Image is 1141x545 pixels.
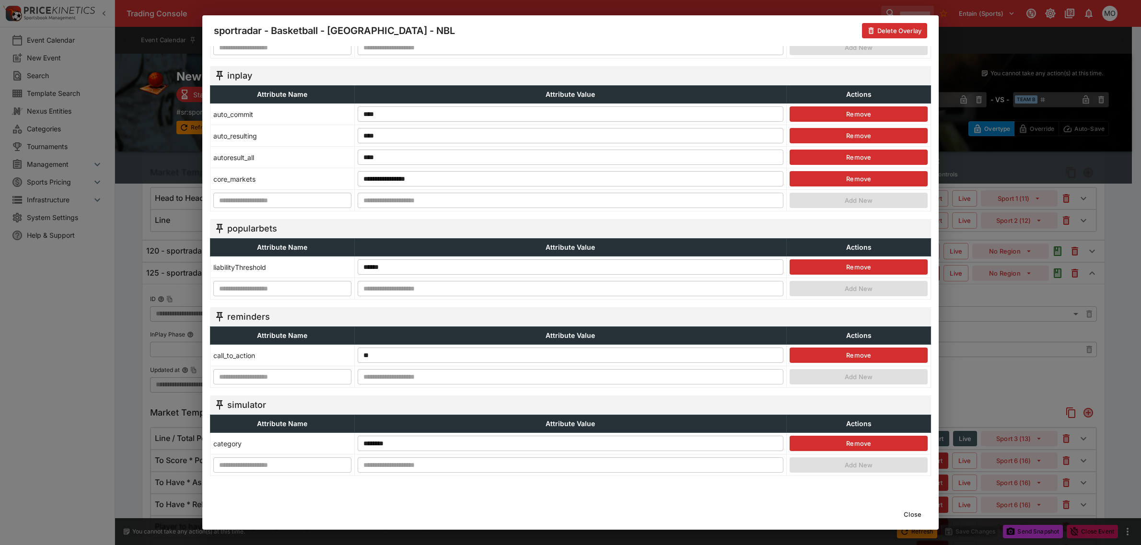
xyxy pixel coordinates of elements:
[227,70,252,81] h5: inplay
[210,327,355,345] th: Attribute Name
[210,239,355,256] th: Attribute Name
[862,23,927,38] button: Delete Overlay
[227,223,277,234] h5: popularbets
[214,24,455,37] h4: sportradar - Basketball - [GEOGRAPHIC_DATA] - NBL
[790,128,928,143] button: Remove
[790,150,928,165] button: Remove
[787,327,931,345] th: Actions
[210,433,355,454] td: category
[227,399,266,410] h5: simulator
[210,147,355,168] td: autoresult_all
[210,345,355,366] td: call_to_action
[787,415,931,433] th: Actions
[210,256,355,278] td: liabilityThreshold
[210,168,355,190] td: core_markets
[787,239,931,256] th: Actions
[210,86,355,104] th: Attribute Name
[787,86,931,104] th: Actions
[790,106,928,122] button: Remove
[354,415,787,433] th: Attribute Value
[898,507,927,522] button: Close
[227,311,270,322] h5: reminders
[354,239,787,256] th: Attribute Value
[790,348,928,363] button: Remove
[210,104,355,125] td: auto_commit
[354,327,787,345] th: Attribute Value
[790,436,928,451] button: Remove
[354,86,787,104] th: Attribute Value
[210,415,355,433] th: Attribute Name
[790,171,928,186] button: Remove
[790,259,928,275] button: Remove
[210,125,355,147] td: auto_resulting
